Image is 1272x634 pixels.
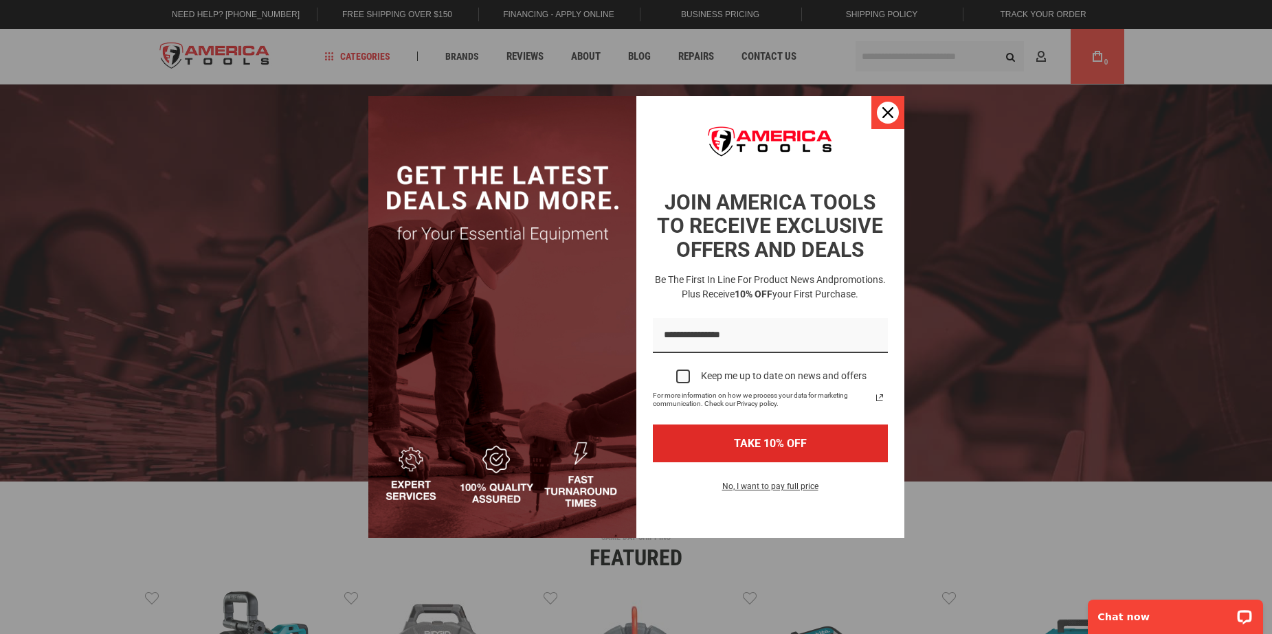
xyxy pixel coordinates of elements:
[653,392,871,408] span: For more information on how we process your data for marketing communication. Check our Privacy p...
[650,273,891,302] h3: Be the first in line for product news and
[701,370,867,382] div: Keep me up to date on news and offers
[653,318,888,353] input: Email field
[871,389,888,406] a: Read our Privacy Policy
[735,288,772,299] strong: 10% OFF
[1079,591,1272,634] iframe: LiveChat chat widget
[653,424,888,462] button: TAKE 10% OFF
[882,107,893,118] svg: close icon
[657,190,883,262] strong: JOIN AMERICA TOOLS TO RECEIVE EXCLUSIVE OFFERS AND DEALS
[711,479,829,502] button: No, I want to pay full price
[871,389,888,406] svg: link icon
[871,96,904,129] button: Close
